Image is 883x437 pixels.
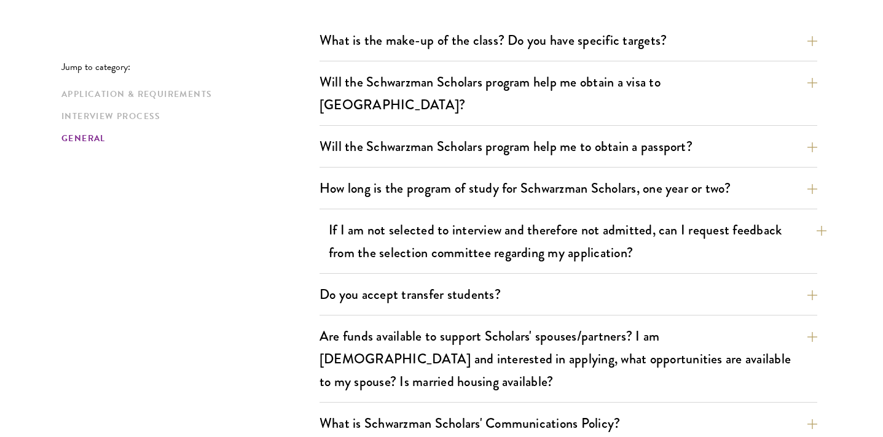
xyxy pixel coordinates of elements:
button: Will the Schwarzman Scholars program help me obtain a visa to [GEOGRAPHIC_DATA]? [320,68,817,118]
button: What is the make-up of the class? Do you have specific targets? [320,26,817,54]
button: How long is the program of study for Schwarzman Scholars, one year or two? [320,174,817,202]
button: Will the Schwarzman Scholars program help me to obtain a passport? [320,133,817,160]
p: Jump to category: [61,61,320,72]
button: Do you accept transfer students? [320,280,817,308]
button: Are funds available to support Scholars' spouses/partners? I am [DEMOGRAPHIC_DATA] and interested... [320,322,817,395]
a: Application & Requirements [61,88,312,101]
button: If I am not selected to interview and therefore not admitted, can I request feedback from the sel... [329,216,826,266]
a: Interview Process [61,110,312,123]
button: What is Schwarzman Scholars' Communications Policy? [320,409,817,437]
a: General [61,132,312,145]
